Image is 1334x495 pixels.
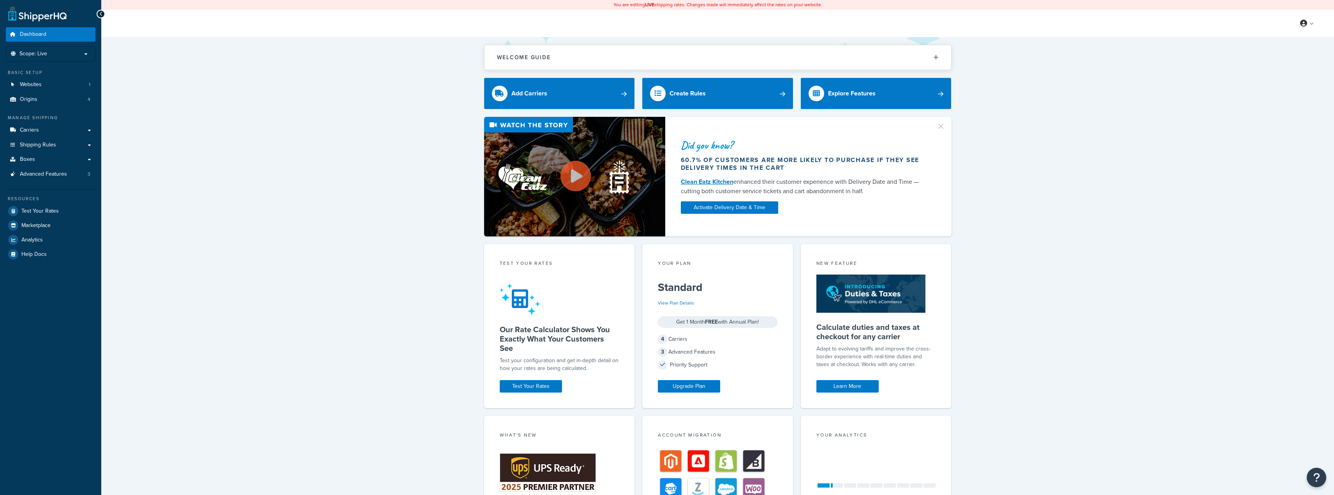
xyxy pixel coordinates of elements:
[6,92,95,107] li: Origins
[658,347,667,357] span: 3
[658,432,777,440] div: Account Migration
[497,55,551,60] h2: Welcome Guide
[6,233,95,247] a: Analytics
[6,218,95,233] a: Marketplace
[20,156,35,163] span: Boxes
[484,117,665,236] img: Video thumbnail
[20,96,37,103] span: Origins
[484,78,635,109] a: Add Carriers
[658,281,777,294] h5: Standard
[658,380,720,393] a: Upgrade Plan
[658,316,777,328] div: Get 1 Month with Annual Plan!
[21,237,43,243] span: Analytics
[20,171,67,178] span: Advanced Features
[20,142,56,148] span: Shipping Rules
[21,222,51,229] span: Marketplace
[6,196,95,202] div: Resources
[6,92,95,107] a: Origins4
[6,138,95,152] a: Shipping Rules
[500,260,619,269] div: Test your rates
[658,299,694,307] a: View Plan Details
[816,432,936,440] div: Your Analytics
[19,51,47,57] span: Scope: Live
[658,260,777,269] div: Your Plan
[89,81,90,88] span: 1
[658,347,777,358] div: Advanced Features
[88,171,90,178] span: 3
[816,380,879,393] a: Learn More
[500,432,619,440] div: What's New
[6,247,95,261] a: Help Docs
[681,177,733,186] a: Clean Eatz Kitchen
[20,31,46,38] span: Dashboard
[642,78,793,109] a: Create Rules
[658,359,777,370] div: Priority Support
[658,335,667,344] span: 4
[20,81,42,88] span: Websites
[1307,468,1326,487] button: Open Resource Center
[816,322,936,341] h5: Calculate duties and taxes at checkout for any carrier
[681,156,927,172] div: 60.7% of customers are more likely to purchase if they see delivery times in the cart
[6,167,95,181] a: Advanced Features3
[681,177,927,196] div: enhanced their customer experience with Delivery Date and Time — cutting both customer service ti...
[6,69,95,76] div: Basic Setup
[816,260,936,269] div: New Feature
[20,127,39,134] span: Carriers
[21,251,47,258] span: Help Docs
[705,318,718,326] strong: FREE
[500,380,562,393] a: Test Your Rates
[801,78,952,109] a: Explore Features
[485,45,951,70] button: Welcome Guide
[816,345,936,368] p: Adapt to evolving tariffs and improve the cross-border experience with real-time duties and taxes...
[500,325,619,353] h5: Our Rate Calculator Shows You Exactly What Your Customers See
[6,115,95,121] div: Manage Shipping
[658,334,777,345] div: Carriers
[645,1,654,8] b: LIVE
[828,88,876,99] div: Explore Features
[511,88,547,99] div: Add Carriers
[88,96,90,103] span: 4
[6,204,95,218] a: Test Your Rates
[681,140,927,151] div: Did you know?
[681,201,778,214] a: Activate Delivery Date & Time
[6,123,95,137] a: Carriers
[6,78,95,92] a: Websites1
[6,78,95,92] li: Websites
[21,208,59,215] span: Test Your Rates
[500,357,619,372] div: Test your configuration and get in-depth detail on how your rates are being calculated.
[6,152,95,167] a: Boxes
[6,167,95,181] li: Advanced Features
[670,88,706,99] div: Create Rules
[6,27,95,42] a: Dashboard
